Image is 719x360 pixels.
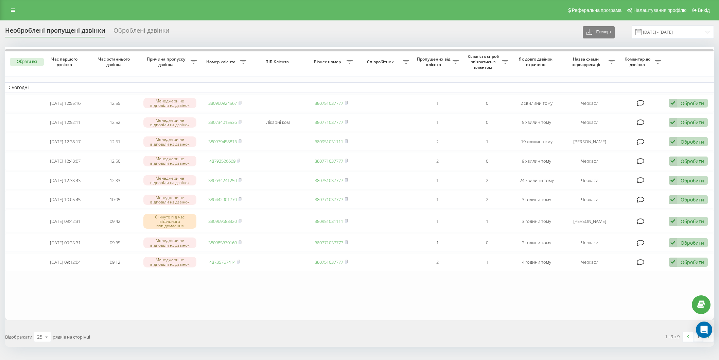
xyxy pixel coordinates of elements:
td: Черкаси [561,171,618,190]
td: 09:42 [90,210,140,232]
span: Як довго дзвінок втрачено [518,56,556,67]
td: 10:05 [90,191,140,209]
div: Менеджери не відповіли на дзвінок [143,98,197,108]
a: 380969688320 [208,218,237,224]
td: 2 [413,152,462,170]
td: Черкаси [561,94,618,112]
div: Обробити [681,196,704,203]
div: Обробити [681,240,704,246]
td: [PERSON_NAME] [561,210,618,232]
td: Черкаси [561,152,618,170]
a: 380771037777 [315,119,343,125]
div: Обробити [681,177,704,184]
td: 09:12 [90,253,140,271]
span: Коментар до дзвінка [621,56,655,67]
td: 2 [413,133,462,151]
span: Реферальна програма [572,7,622,13]
td: [DATE] 12:52:11 [40,113,90,131]
td: 0 [462,234,512,252]
td: 1 [413,191,462,209]
td: 12:50 [90,152,140,170]
td: 1 [413,94,462,112]
div: Оброблені дзвінки [113,27,169,37]
td: [PERSON_NAME] [561,133,618,151]
td: 1 [413,234,462,252]
td: [DATE] 09:12:04 [40,253,90,271]
td: Черкаси [561,113,618,131]
a: 380771037777 [315,196,343,202]
div: Обробити [681,218,704,225]
td: 5 хвилин тому [512,113,561,131]
td: Сьогодні [5,82,714,93]
div: Обробити [681,158,704,164]
div: 1 - 9 з 9 [665,333,680,340]
div: Обробити [681,119,704,126]
a: 380979458813 [208,138,237,145]
div: Обробити [681,138,704,145]
td: [DATE] 10:05:45 [40,191,90,209]
td: 9 хвилин тому [512,152,561,170]
td: Черкаси [561,191,618,209]
a: 380751037777 [315,177,343,183]
a: 380951031111 [315,218,343,224]
td: 2 [413,253,462,271]
div: Менеджери не відповіли на дзвінок [143,136,197,147]
span: Назва схеми переадресації [565,56,609,67]
td: 24 хвилини тому [512,171,561,190]
td: 3 години тому [512,191,561,209]
button: Експорт [583,26,615,38]
span: ПІБ Клієнта [256,59,300,65]
td: 1 [462,253,512,271]
td: 12:51 [90,133,140,151]
td: 3 години тому [512,210,561,232]
div: Open Intercom Messenger [696,322,712,338]
td: 0 [462,94,512,112]
a: 1 [693,332,703,342]
td: [DATE] 09:35:31 [40,234,90,252]
div: Необроблені пропущені дзвінки [5,27,105,37]
td: Лікарні ком [250,113,306,131]
td: 19 хвилин тому [512,133,561,151]
a: 380771037777 [315,158,343,164]
a: 380771037777 [315,240,343,246]
a: 48735767414 [209,259,235,265]
button: Обрати всі [10,58,44,66]
td: 09:35 [90,234,140,252]
a: 380751037777 [315,100,343,106]
td: 12:33 [90,171,140,190]
span: Співробітник [359,59,403,65]
span: Час першого дзвінка [46,56,85,67]
a: 380951031111 [315,138,343,145]
td: 3 години тому [512,234,561,252]
a: 48792526669 [209,158,235,164]
div: Обробити [681,100,704,107]
span: Пропущених від клієнта [416,56,453,67]
td: Черкаси [561,253,618,271]
span: Час останнього дзвінка [96,56,134,67]
span: Причина пропуску дзвінка [143,56,190,67]
div: Менеджери не відповіли на дзвінок [143,156,197,166]
td: [DATE] 12:48:07 [40,152,90,170]
td: 2 [462,191,512,209]
td: 0 [462,113,512,131]
a: 380442901770 [208,196,237,202]
td: 1 [413,113,462,131]
div: Менеджери не відповіли на дзвінок [143,117,197,128]
td: 12:52 [90,113,140,131]
span: Номер клієнта [204,59,240,65]
span: рядків на сторінці [53,334,90,340]
div: 25 [37,333,42,340]
td: [DATE] 12:55:16 [40,94,90,112]
a: 380960924567 [208,100,237,106]
td: 1 [462,133,512,151]
div: Менеджери не відповіли на дзвінок [143,175,197,185]
div: Обробити [681,259,704,265]
td: [DATE] 09:42:31 [40,210,90,232]
td: 12:55 [90,94,140,112]
span: Відображати [5,334,32,340]
a: 380734015536 [208,119,237,125]
span: Вихід [698,7,710,13]
span: Бізнес номер [310,59,347,65]
td: 0 [462,152,512,170]
a: 380634241250 [208,177,237,183]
